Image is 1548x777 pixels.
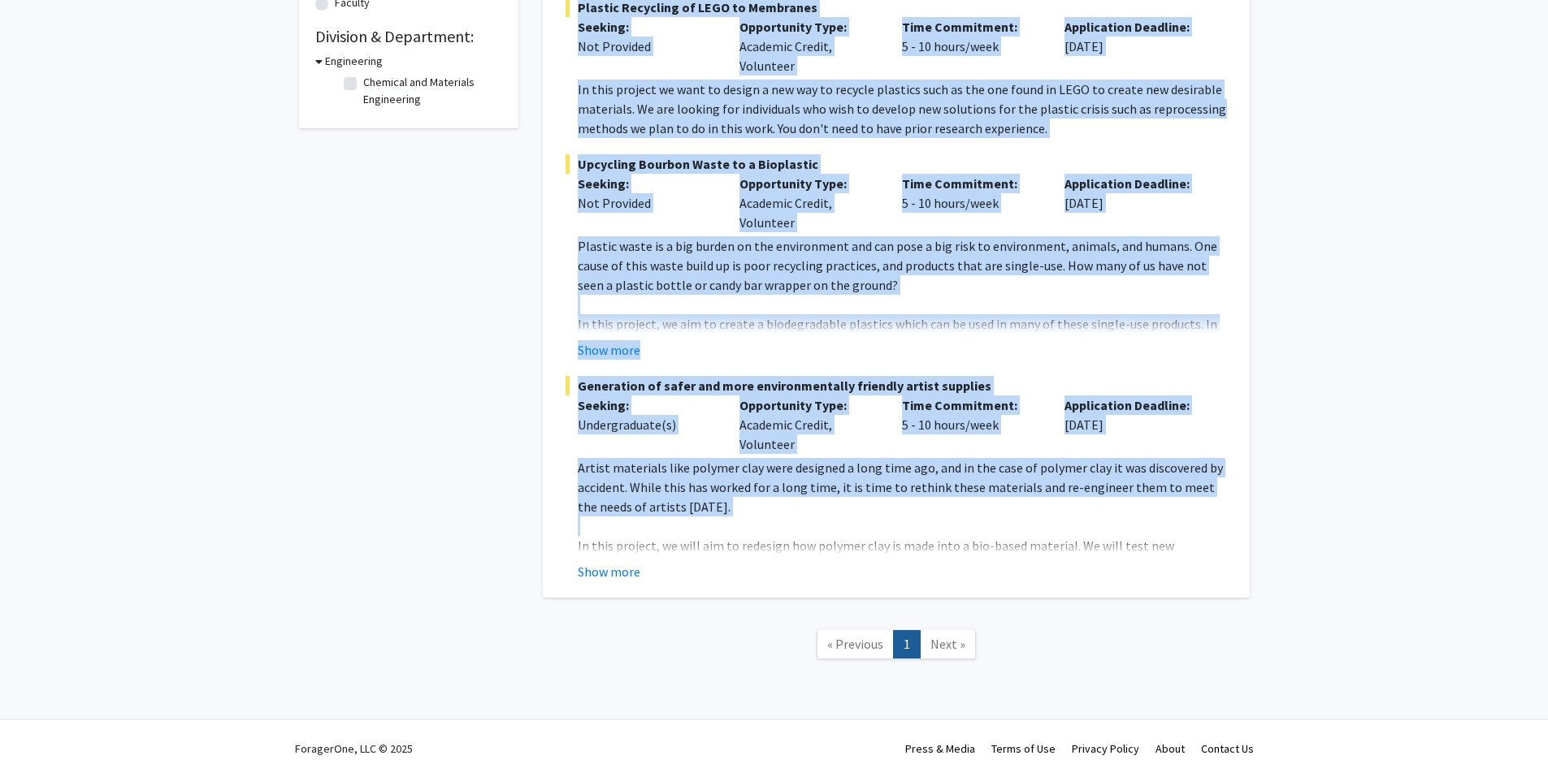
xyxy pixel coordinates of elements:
button: Show more [578,340,640,360]
span: Upcycling Bourbon Waste to a Bioplastic [566,154,1227,174]
div: 5 - 10 hours/week [890,17,1052,76]
p: In this project we want to design a new way to recycle plastics such as the one found in LEGO to ... [578,80,1227,138]
p: Artist materials like polymer clay were designed a long time ago, and in the case of polymer clay... [578,458,1227,516]
a: Privacy Policy [1072,741,1139,756]
div: Academic Credit, Volunteer [727,17,890,76]
div: Not Provided [578,37,716,56]
div: [DATE] [1052,174,1215,232]
div: [DATE] [1052,17,1215,76]
iframe: Chat [12,704,69,765]
p: Application Deadline: [1065,17,1203,37]
div: ForagerOne, LLC © 2025 [295,720,413,777]
p: Seeking: [578,17,716,37]
p: Time Commitment: [902,17,1040,37]
a: 1 [893,630,921,658]
p: Application Deadline: [1065,174,1203,193]
a: Terms of Use [991,741,1056,756]
p: Time Commitment: [902,174,1040,193]
p: Opportunity Type: [739,17,878,37]
div: [DATE] [1052,395,1215,454]
p: Application Deadline: [1065,395,1203,415]
p: Plastic waste is a big burden on the environment and can pose a big risk to environment, animals,... [578,236,1227,295]
a: Previous Page [817,630,894,658]
div: Academic Credit, Volunteer [727,395,890,454]
span: Next » [930,636,965,652]
div: 5 - 10 hours/week [890,395,1052,454]
div: 5 - 10 hours/week [890,174,1052,232]
a: Next Page [920,630,976,658]
p: Opportunity Type: [739,395,878,415]
h3: Engineering [325,53,383,70]
div: Undergraduate(s) [578,415,716,434]
h2: Division & Department: [315,27,502,46]
span: Generation of safer and more environmentally friendly artist supplies [566,376,1227,395]
p: In this project, we aim to create a biodegradable plastics which can be used in many of these sin... [578,314,1227,412]
p: Seeking: [578,395,716,415]
div: Academic Credit, Volunteer [727,174,890,232]
p: Seeking: [578,174,716,193]
a: About [1156,741,1185,756]
div: Not Provided [578,193,716,213]
p: Opportunity Type: [739,174,878,193]
p: In this project, we will aim to redesign how polymer clay is made into a bio-based material. We w... [578,536,1227,614]
button: Show more [578,562,640,581]
a: Press & Media [905,741,975,756]
a: Contact Us [1201,741,1254,756]
span: « Previous [827,636,883,652]
p: Time Commitment: [902,395,1040,415]
label: Chemical and Materials Engineering [363,74,498,108]
nav: Page navigation [543,614,1250,680]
